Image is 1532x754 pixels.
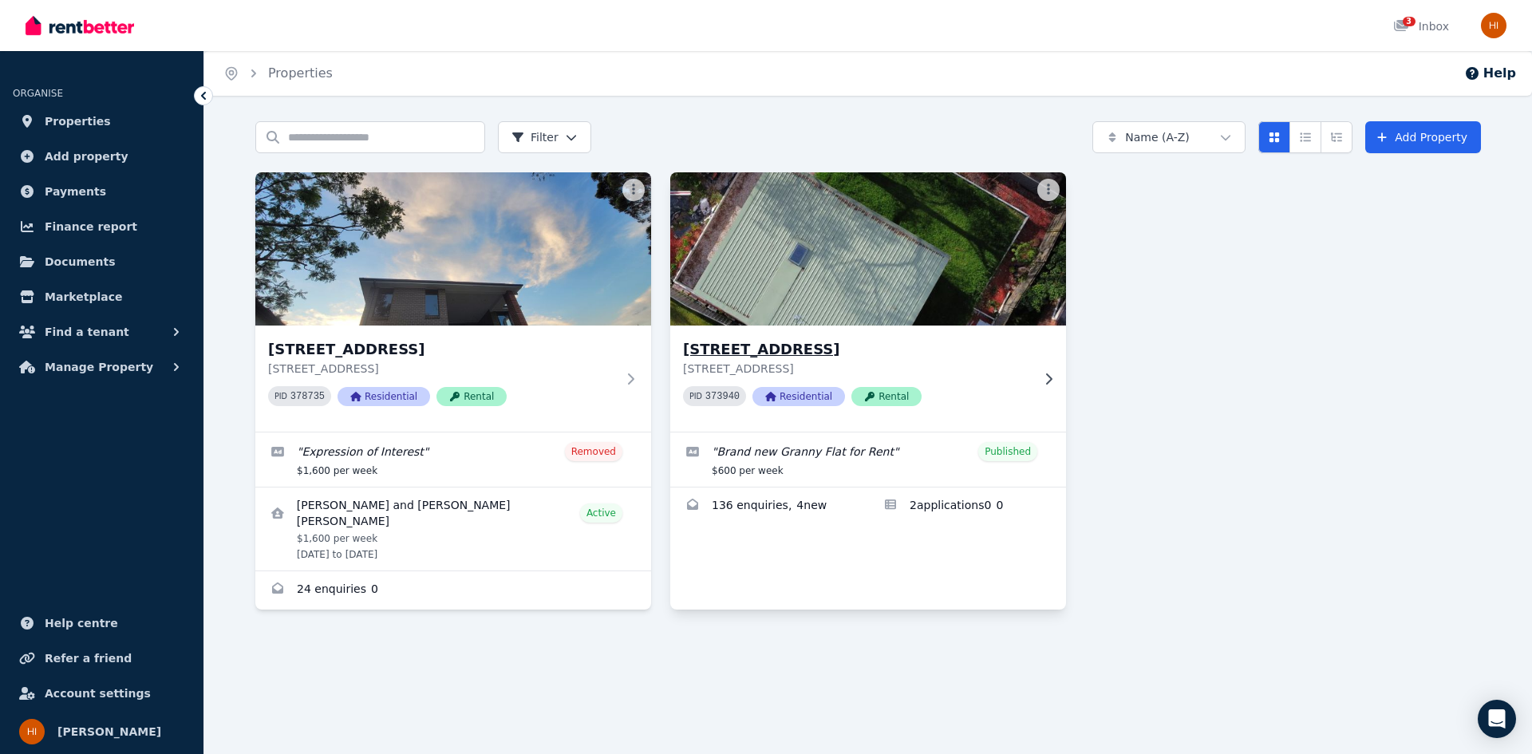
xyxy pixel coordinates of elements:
div: View options [1258,121,1352,153]
button: Expanded list view [1321,121,1352,153]
span: Payments [45,182,106,201]
p: [STREET_ADDRESS] [683,361,1031,377]
a: Edit listing: Expression of Interest [255,432,651,487]
img: Hasan Imtiaz Ahamed [1481,13,1506,38]
a: 118 Kent St, Epping[STREET_ADDRESS][STREET_ADDRESS]PID 378735ResidentialRental [255,172,651,432]
img: 118A Kent St, Epping [661,168,1076,330]
span: Manage Property [45,357,153,377]
span: Refer a friend [45,649,132,668]
span: Finance report [45,217,137,236]
a: Enquiries for 118A Kent St, Epping [670,488,868,526]
span: Name (A-Z) [1125,129,1190,145]
button: Filter [498,121,591,153]
a: Edit listing: Brand new Granny Flat for Rent [670,432,1066,487]
h3: [STREET_ADDRESS] [268,338,616,361]
span: Filter [511,129,559,145]
span: Rental [851,387,922,406]
a: Applications for 118A Kent St, Epping [868,488,1066,526]
img: 118 Kent St, Epping [255,172,651,326]
a: Properties [268,65,333,81]
span: Account settings [45,684,151,703]
a: Add Property [1365,121,1481,153]
p: [STREET_ADDRESS] [268,361,616,377]
button: Find a tenant [13,316,191,348]
button: Card view [1258,121,1290,153]
img: Hasan Imtiaz Ahamed [19,719,45,744]
button: Compact list view [1289,121,1321,153]
a: Refer a friend [13,642,191,674]
span: Rental [436,387,507,406]
a: Add property [13,140,191,172]
small: PID [274,392,287,401]
span: 3 [1403,17,1416,26]
small: PID [689,392,702,401]
span: Add property [45,147,128,166]
span: Residential [338,387,430,406]
button: Manage Property [13,351,191,383]
a: Properties [13,105,191,137]
a: Documents [13,246,191,278]
span: Properties [45,112,111,131]
a: Marketplace [13,281,191,313]
a: View details for Kwun Tung Ng and Mei Yan Kwan [255,488,651,570]
div: Inbox [1393,18,1449,34]
span: Documents [45,252,116,271]
a: Enquiries for 118 Kent St, Epping [255,571,651,610]
img: RentBetter [26,14,134,38]
span: Help centre [45,614,118,633]
span: Residential [752,387,845,406]
button: Help [1464,64,1516,83]
span: ORGANISE [13,88,63,99]
span: Marketplace [45,287,122,306]
span: [PERSON_NAME] [57,722,161,741]
h3: [STREET_ADDRESS] [683,338,1031,361]
button: More options [1037,179,1060,201]
a: 118A Kent St, Epping[STREET_ADDRESS][STREET_ADDRESS]PID 373940ResidentialRental [670,172,1066,432]
a: Account settings [13,677,191,709]
span: Find a tenant [45,322,129,341]
a: Finance report [13,211,191,243]
a: Payments [13,176,191,207]
div: Open Intercom Messenger [1478,700,1516,738]
nav: Breadcrumb [204,51,352,96]
button: Name (A-Z) [1092,121,1246,153]
code: 378735 [290,391,325,402]
button: More options [622,179,645,201]
code: 373940 [705,391,740,402]
a: Help centre [13,607,191,639]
